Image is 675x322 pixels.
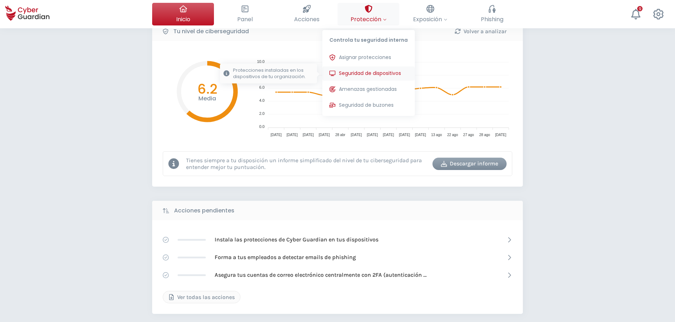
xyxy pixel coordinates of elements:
[259,85,264,89] tspan: 6.0
[215,236,378,244] p: Instala las protecciones de Cyber Guardian en tus dispositivos
[449,27,512,36] div: Volver a analizar
[339,101,394,109] span: Seguridad de buzones
[339,54,391,61] span: Asignar protecciones
[322,98,415,112] button: Seguridad de buzones
[443,25,518,37] button: Volver a analizar
[276,3,337,25] button: Acciones
[322,66,415,81] button: Seguridad de dispositivosProtecciones instaladas en los dispositivos de tu organización.
[447,133,458,137] tspan: 22 ago
[438,159,501,168] div: Descargar informe
[463,133,474,137] tspan: 27 ago
[481,15,503,24] span: Phishing
[351,15,387,24] span: Protección
[495,133,507,137] tspan: [DATE]
[335,133,346,137] tspan: 28 abr
[322,82,415,96] button: Amenazas gestionadas
[233,67,313,80] p: Protecciones instaladas en los dispositivos de tu organización.
[367,133,378,137] tspan: [DATE]
[479,133,490,137] tspan: 28 ago
[270,133,282,137] tspan: [DATE]
[174,206,234,215] b: Acciones pendientes
[215,271,426,279] p: Asegura tus cuentas de correo electrónico centralmente con 2FA (autenticación [PERSON_NAME] factor)
[257,59,264,64] tspan: 10.0
[383,133,394,137] tspan: [DATE]
[431,133,442,137] tspan: 13 ago
[461,3,523,25] button: Phishing
[237,15,253,24] span: Panel
[152,3,214,25] button: Inicio
[319,133,330,137] tspan: [DATE]
[399,133,410,137] tspan: [DATE]
[322,51,415,65] button: Asignar protecciones
[176,15,190,24] span: Inicio
[322,30,415,47] p: Controla tu seguridad interna
[168,293,235,301] div: Ver todas las acciones
[173,27,249,36] b: Tu nivel de ciberseguridad
[337,3,399,25] button: ProtecciónControla tu seguridad internaAsignar proteccionesSeguridad de dispositivosProtecciones ...
[637,6,643,11] div: 9
[339,70,401,77] span: Seguridad de dispositivos
[259,111,264,116] tspan: 2.0
[214,3,276,25] button: Panel
[303,133,314,137] tspan: [DATE]
[259,124,264,129] tspan: 0.0
[339,86,397,93] span: Amenazas gestionadas
[163,291,240,303] button: Ver todas las acciones
[287,133,298,137] tspan: [DATE]
[186,157,427,170] p: Tienes siempre a tu disposición un informe simplificado del nivel de tu ciberseguridad para enten...
[215,253,356,261] p: Forma a tus empleados a detectar emails de phishing
[294,15,319,24] span: Acciones
[351,133,362,137] tspan: [DATE]
[259,98,264,103] tspan: 4.0
[413,15,447,24] span: Exposición
[415,133,426,137] tspan: [DATE]
[399,3,461,25] button: Exposición
[432,158,507,170] button: Descargar informe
